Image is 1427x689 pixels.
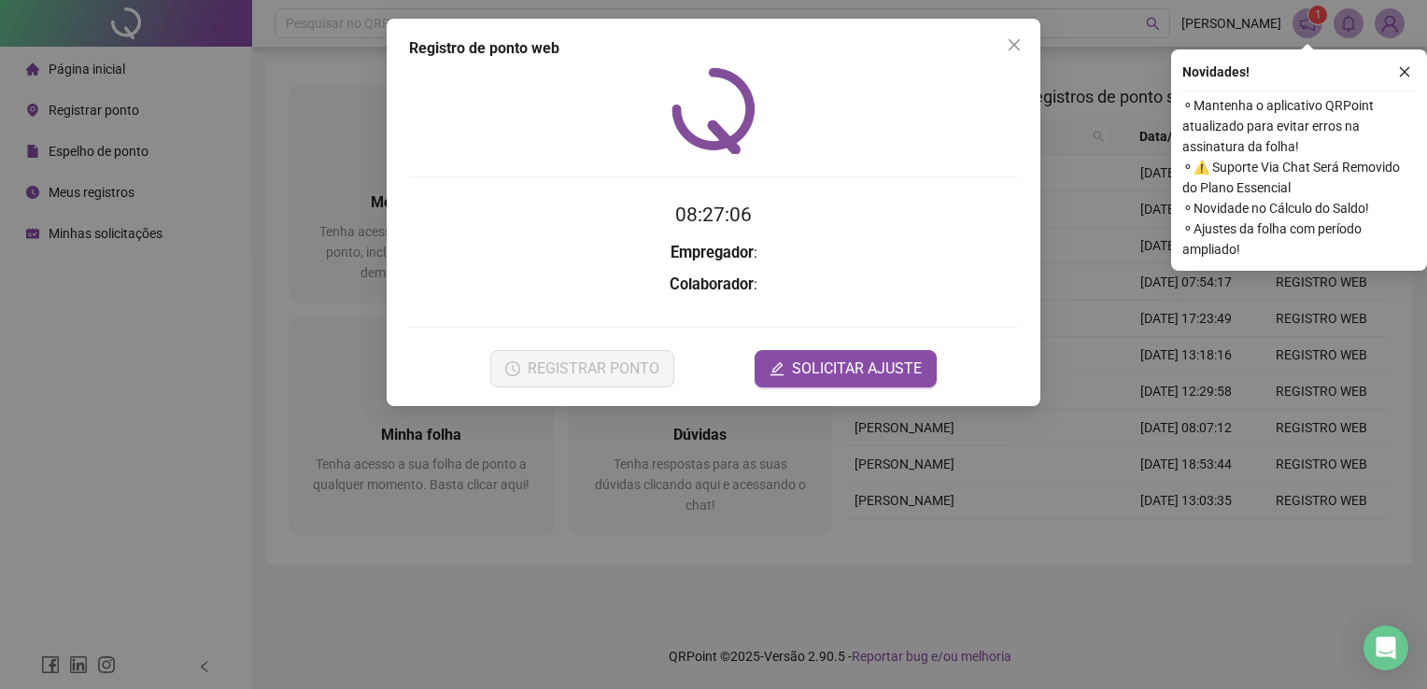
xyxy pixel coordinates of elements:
span: edit [770,361,784,376]
span: close [1007,37,1022,52]
span: close [1398,65,1411,78]
span: Novidades ! [1182,62,1250,82]
span: ⚬ Mantenha o aplicativo QRPoint atualizado para evitar erros na assinatura da folha! [1182,95,1416,157]
button: REGISTRAR PONTO [490,350,674,387]
div: Registro de ponto web [409,37,1018,60]
button: editSOLICITAR AJUSTE [755,350,937,387]
strong: Colaborador [670,275,754,293]
span: ⚬ Novidade no Cálculo do Saldo! [1182,198,1416,218]
time: 08:27:06 [675,204,752,226]
span: ⚬ ⚠️ Suporte Via Chat Será Removido do Plano Essencial [1182,157,1416,198]
button: Close [999,30,1029,60]
div: Open Intercom Messenger [1363,626,1408,670]
strong: Empregador [671,244,754,261]
span: ⚬ Ajustes da folha com período ampliado! [1182,218,1416,260]
span: SOLICITAR AJUSTE [792,358,922,380]
img: QRPoint [671,67,756,154]
h3: : [409,273,1018,297]
h3: : [409,241,1018,265]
